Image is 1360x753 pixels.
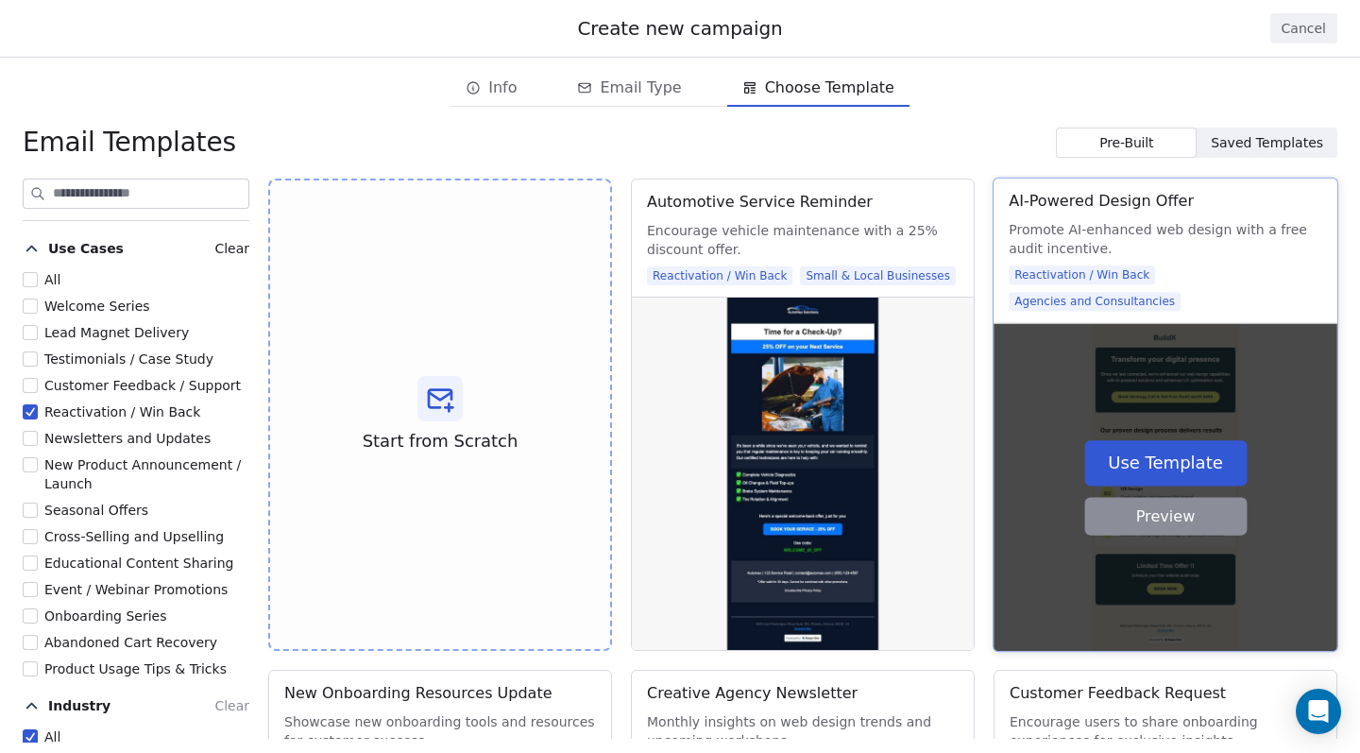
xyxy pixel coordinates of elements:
[647,266,792,285] span: Reactivation / Win Back
[1009,292,1181,311] span: Agencies and Consultancies
[1010,712,1321,750] span: Encourage users to share onboarding experiences for exclusive insights.
[214,241,249,256] span: Clear
[488,77,517,99] span: Info
[647,712,959,750] span: Monthly insights on web design trends and upcoming workshops.
[284,712,596,750] span: Showcase new onboarding tools and resources for customer success.
[44,378,241,393] span: Customer Feedback / Support
[23,633,38,652] button: Abandoned Cart Recovery
[23,323,38,342] button: Lead Magnet Delivery
[1084,440,1247,486] button: Use Template
[284,682,552,705] div: New Onboarding Resources Update
[44,582,228,597] span: Event / Webinar Promotions
[44,503,148,518] span: Seasonal Offers
[23,350,38,368] button: Testimonials / Case Study
[44,457,241,491] span: New Product Announcement / Launch
[1211,133,1323,153] span: Saved Templates
[44,351,213,367] span: Testimonials / Case Study
[48,239,124,258] span: Use Cases
[214,698,249,713] span: Clear
[1010,682,1226,705] div: Customer Feedback Request
[44,431,211,446] span: Newsletters and Updates
[23,402,38,421] button: Reactivation / Win Back
[23,690,249,727] button: IndustryClear
[23,429,38,448] button: Newsletters and Updates
[647,682,858,705] div: Creative Agency Newsletter
[23,232,249,270] button: Use CasesClear
[23,554,38,573] button: Educational Content Sharing
[1009,220,1322,258] span: Promote AI-enhanced web design with a free audit incentive.
[600,77,681,99] span: Email Type
[44,556,234,571] span: Educational Content Sharing
[1296,689,1341,734] div: Open Intercom Messenger
[23,501,38,520] button: Seasonal Offers
[44,635,217,650] span: Abandoned Cart Recovery
[1270,13,1337,43] button: Cancel
[214,237,249,260] button: Clear
[647,191,873,214] div: Automotive Service Reminder
[647,221,959,259] span: Encourage vehicle maintenance with a 25% discount offer.
[23,270,249,678] div: Use CasesClear
[1009,190,1194,213] div: AI-Powered Design Offer
[44,325,189,340] span: Lead Magnet Delivery
[23,527,38,546] button: Cross-Selling and Upselling
[363,429,518,454] span: Start from Scratch
[44,529,224,544] span: Cross-Selling and Upselling
[23,727,38,746] button: All
[23,126,236,160] span: Email Templates
[23,270,38,289] button: All
[44,729,60,744] span: All
[214,694,249,717] button: Clear
[800,266,956,285] span: Small & Local Businesses
[1084,497,1247,535] button: Preview
[1009,265,1155,284] span: Reactivation / Win Back
[23,376,38,395] button: Customer Feedback / Support
[44,404,200,419] span: Reactivation / Win Back
[48,696,110,715] span: Industry
[23,659,38,678] button: Product Usage Tips & Tricks
[450,69,909,107] div: email creation steps
[44,299,150,314] span: Welcome Series
[44,608,166,624] span: Onboarding Series
[23,455,38,474] button: New Product Announcement / Launch
[44,272,60,287] span: All
[765,77,894,99] span: Choose Template
[23,297,38,316] button: Welcome Series
[44,661,227,676] span: Product Usage Tips & Tricks
[23,580,38,599] button: Event / Webinar Promotions
[23,15,1337,42] div: Create new campaign
[23,607,38,625] button: Onboarding Series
